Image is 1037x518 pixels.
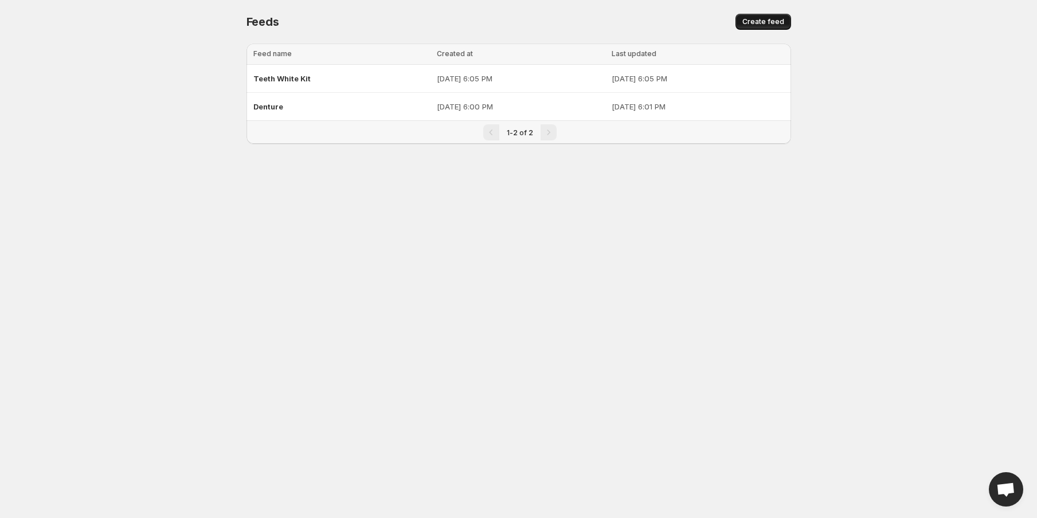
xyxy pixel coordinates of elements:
[742,17,784,26] span: Create feed
[253,49,292,58] span: Feed name
[253,74,311,83] span: Teeth White Kit
[246,15,279,29] span: Feeds
[253,102,283,111] span: Denture
[437,101,605,112] p: [DATE] 6:00 PM
[507,128,533,137] span: 1-2 of 2
[735,14,791,30] button: Create feed
[989,472,1023,507] a: Open chat
[437,49,473,58] span: Created at
[612,101,784,112] p: [DATE] 6:01 PM
[437,73,605,84] p: [DATE] 6:05 PM
[246,120,791,144] nav: Pagination
[612,49,656,58] span: Last updated
[612,73,784,84] p: [DATE] 6:05 PM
